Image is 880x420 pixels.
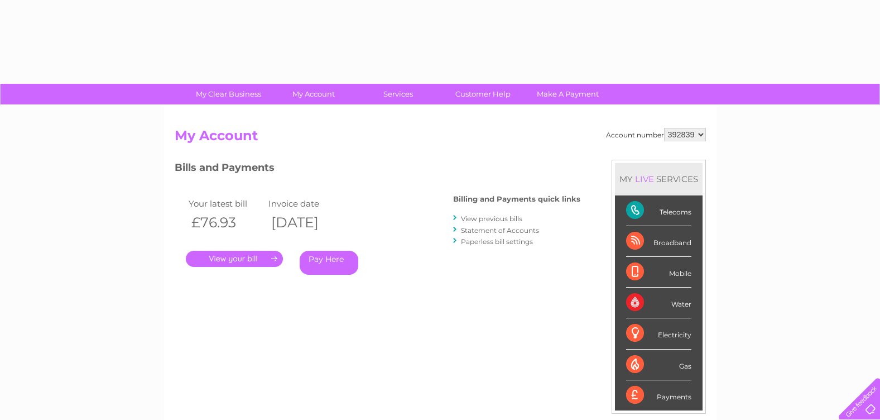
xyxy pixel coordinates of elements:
[615,163,703,195] div: MY SERVICES
[626,226,691,257] div: Broadband
[626,318,691,349] div: Electricity
[633,174,656,184] div: LIVE
[352,84,444,104] a: Services
[461,214,522,223] a: View previous bills
[606,128,706,141] div: Account number
[626,257,691,288] div: Mobile
[175,128,706,149] h2: My Account
[300,251,358,275] a: Pay Here
[182,84,275,104] a: My Clear Business
[626,195,691,226] div: Telecoms
[175,160,580,179] h3: Bills and Payments
[186,251,283,267] a: .
[267,84,359,104] a: My Account
[626,380,691,411] div: Payments
[266,196,346,211] td: Invoice date
[453,195,580,203] h4: Billing and Payments quick links
[186,211,266,234] th: £76.93
[461,226,539,235] a: Statement of Accounts
[461,237,533,246] a: Paperless bill settings
[437,84,529,104] a: Customer Help
[266,211,346,234] th: [DATE]
[626,350,691,380] div: Gas
[522,84,614,104] a: Make A Payment
[626,288,691,318] div: Water
[186,196,266,211] td: Your latest bill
